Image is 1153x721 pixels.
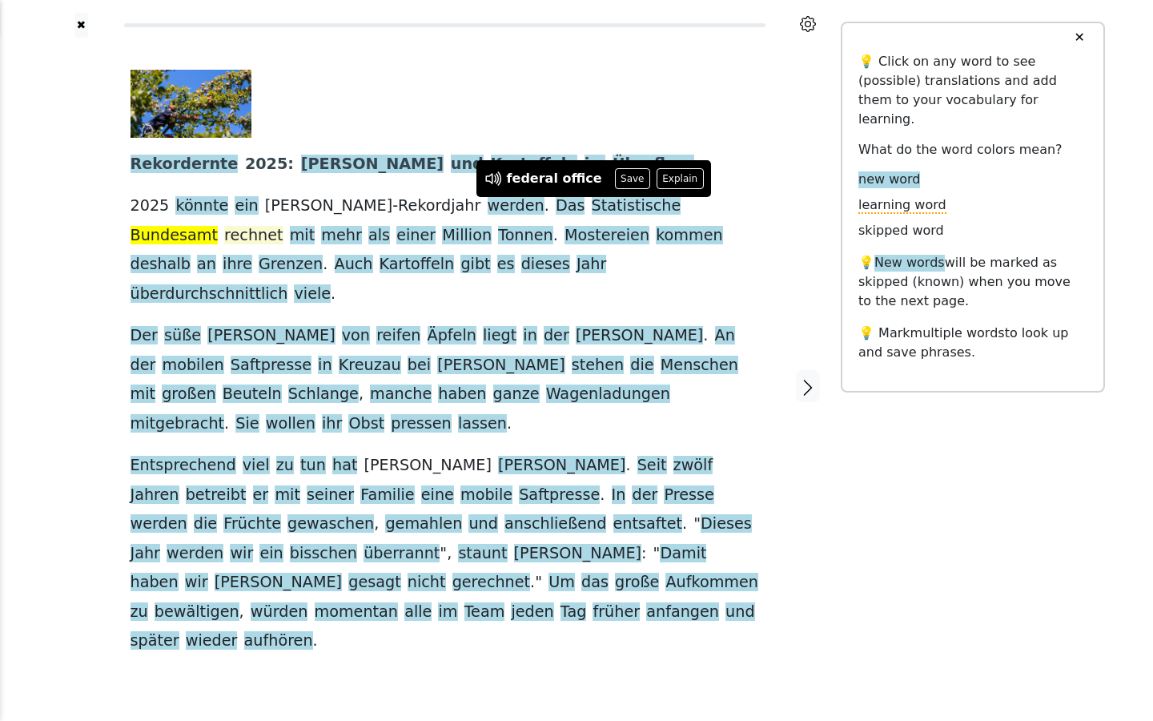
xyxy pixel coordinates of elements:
[498,226,553,246] span: Tonnen
[155,602,239,622] span: bewältigen
[259,544,283,564] span: ein
[360,485,415,506] span: Familie
[335,255,373,275] span: Auch
[576,326,703,346] span: [PERSON_NAME]
[207,326,335,346] span: [PERSON_NAME]
[131,456,236,476] span: Entsprechend
[725,602,755,622] span: und
[530,573,535,593] span: .
[858,197,946,214] span: learning word
[458,414,507,434] span: lassen
[493,385,540,405] span: ganze
[331,284,335,304] span: .
[632,485,657,506] span: der
[408,573,446,593] span: nicht
[396,226,436,246] span: einer
[858,171,920,188] span: new word
[244,631,313,651] span: aufhören
[437,356,564,376] span: [PERSON_NAME]
[391,414,451,434] span: pressen
[600,485,605,506] span: .
[615,168,650,189] button: Save
[131,326,158,346] span: Der
[290,544,357,564] span: bisschen
[613,514,683,534] span: entsaftet
[408,356,431,376] span: bei
[460,485,512,506] span: mobile
[131,226,218,246] span: Bundesamt
[197,255,216,275] span: an
[348,573,400,593] span: gesagt
[318,356,332,376] span: in
[266,414,315,434] span: wollen
[592,196,681,216] span: Statistische
[162,356,223,376] span: mobilen
[131,631,179,651] span: später
[438,602,457,622] span: im
[131,356,156,376] span: der
[223,255,252,275] span: ihre
[313,631,318,651] span: .
[253,485,269,506] span: er
[131,485,179,506] span: Jahren
[348,414,384,434] span: Obst
[657,168,704,189] button: Explain
[858,52,1087,129] p: 💡 Click on any word to see (possible) translations and add them to your vocabulary for learning.
[339,356,401,376] span: Kreuzau
[442,226,492,246] span: Million
[370,385,432,405] span: manche
[307,485,354,506] span: seiner
[630,356,653,376] span: die
[483,326,516,346] span: liegt
[488,196,544,216] span: werden
[564,226,649,246] span: Mostereien
[511,602,553,622] span: jeden
[74,13,88,38] button: ✖
[656,226,723,246] span: kommen
[451,155,484,175] span: und
[421,485,454,506] span: eine
[239,602,244,622] span: ,
[646,602,719,622] span: anfangen
[521,255,570,275] span: dieses
[615,573,659,593] span: große
[300,456,326,476] span: tun
[468,514,498,534] span: und
[245,155,287,175] span: 2025
[224,226,283,246] span: rechnet
[235,196,258,216] span: ein
[514,544,641,564] span: [PERSON_NAME]
[1064,23,1094,52] button: ✕
[131,514,187,534] span: werden
[458,544,507,564] span: staunt
[323,255,327,275] span: .
[464,602,505,622] span: Team
[673,456,713,476] span: zwölf
[613,155,695,175] span: Überfluss
[288,385,359,405] span: Schlange
[385,514,462,534] span: gemahlen
[491,155,577,175] span: Kartoffeln
[660,544,706,564] span: Damit
[342,326,370,346] span: von
[544,326,569,346] span: der
[665,573,758,593] span: Aufkommen
[507,414,512,434] span: .
[164,326,201,346] span: süße
[438,385,486,405] span: haben
[287,155,294,175] span: :
[301,155,444,175] span: [PERSON_NAME]
[498,456,625,476] span: [PERSON_NAME]
[294,284,331,304] span: viele
[910,325,1005,340] span: multiple words
[243,456,270,476] span: viel
[612,485,626,506] span: In
[315,602,399,622] span: momentan
[504,514,606,534] span: anschließend
[359,385,364,405] span: ,
[544,196,549,216] span: .
[131,385,156,405] span: mit
[874,255,945,272] span: New words
[131,255,191,275] span: deshalb
[223,514,281,534] span: Früchte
